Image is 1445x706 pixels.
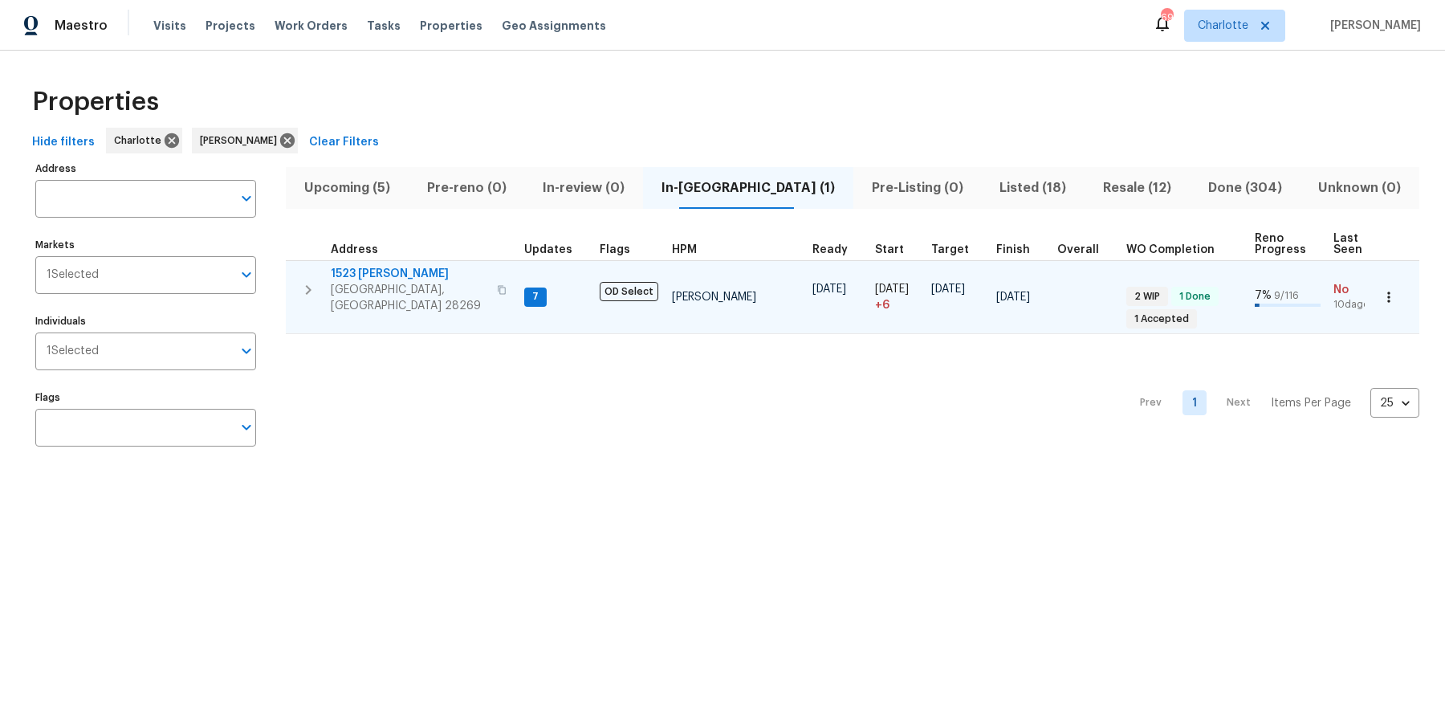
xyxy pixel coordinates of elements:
[206,18,255,34] span: Projects
[869,260,925,334] td: Project started 6 days late
[331,244,378,255] span: Address
[672,244,697,255] span: HPM
[235,187,258,210] button: Open
[1198,18,1248,34] span: Charlotte
[32,94,159,110] span: Properties
[32,133,95,153] span: Hide filters
[309,133,379,153] span: Clear Filters
[47,345,99,358] span: 1 Selected
[931,284,965,295] span: [DATE]
[875,244,904,255] span: Start
[1161,10,1172,26] div: 69
[1274,291,1299,300] span: 9 / 116
[35,164,256,173] label: Address
[418,177,515,199] span: Pre-reno (0)
[502,18,606,34] span: Geo Assignments
[600,244,630,255] span: Flags
[235,263,258,286] button: Open
[331,282,487,314] span: [GEOGRAPHIC_DATA], [GEOGRAPHIC_DATA] 28269
[996,292,1030,303] span: [DATE]
[1125,344,1419,462] nav: Pagination Navigation
[1094,177,1180,199] span: Resale (12)
[275,18,348,34] span: Work Orders
[35,240,256,250] label: Markets
[1370,382,1419,424] div: 25
[1333,298,1377,312] span: 10d ago
[1333,282,1377,298] span: No
[235,416,258,439] button: Open
[47,268,99,282] span: 1 Selected
[600,282,658,301] span: OD Select
[875,284,909,295] span: [DATE]
[653,177,844,199] span: In-[GEOGRAPHIC_DATA] (1)
[534,177,633,199] span: In-review (0)
[106,128,182,153] div: Charlotte
[420,18,482,34] span: Properties
[1309,177,1410,199] span: Unknown (0)
[200,133,283,149] span: [PERSON_NAME]
[55,18,108,34] span: Maestro
[1057,244,1113,255] div: Days past target finish date
[153,18,186,34] span: Visits
[931,244,983,255] div: Target renovation project end date
[1182,390,1207,415] a: Goto page 1
[1199,177,1291,199] span: Done (304)
[672,292,756,303] span: [PERSON_NAME]
[812,244,862,255] div: Earliest renovation start date (first business day after COE or Checkout)
[863,177,972,199] span: Pre-Listing (0)
[812,284,846,295] span: [DATE]
[526,290,545,304] span: 7
[524,244,572,255] span: Updates
[235,340,258,362] button: Open
[303,128,385,157] button: Clear Filters
[295,177,399,199] span: Upcoming (5)
[192,128,298,153] div: [PERSON_NAME]
[26,128,101,157] button: Hide filters
[996,244,1030,255] span: Finish
[1173,290,1217,304] span: 1 Done
[996,244,1044,255] div: Projected renovation finish date
[1126,244,1215,255] span: WO Completion
[35,393,256,402] label: Flags
[367,20,401,31] span: Tasks
[35,316,256,326] label: Individuals
[1128,290,1166,304] span: 2 WIP
[1057,244,1099,255] span: Overall
[812,244,848,255] span: Ready
[991,177,1075,199] span: Listed (18)
[875,297,889,313] span: + 6
[931,244,969,255] span: Target
[1333,233,1362,255] span: Last Seen
[875,244,918,255] div: Actual renovation start date
[114,133,168,149] span: Charlotte
[1128,312,1195,326] span: 1 Accepted
[331,266,487,282] span: 1523 [PERSON_NAME]
[1255,290,1272,301] span: 7 %
[1255,233,1306,255] span: Reno Progress
[1271,395,1351,411] p: Items Per Page
[1324,18,1421,34] span: [PERSON_NAME]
